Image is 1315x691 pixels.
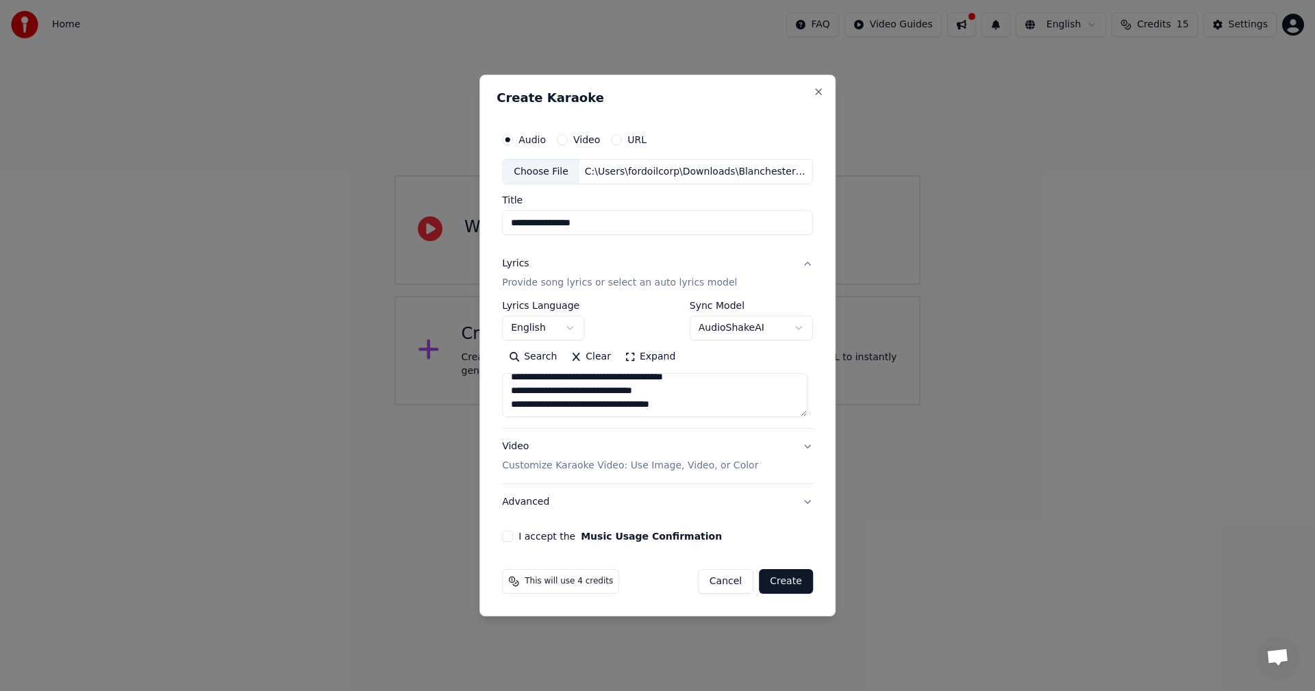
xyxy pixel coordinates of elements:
[581,531,722,541] button: I accept the
[518,135,546,145] label: Audio
[759,569,813,594] button: Create
[502,301,813,429] div: LyricsProvide song lyrics or select an auto lyrics model
[627,135,647,145] label: URL
[503,160,579,184] div: Choose File
[502,196,813,205] label: Title
[564,347,618,368] button: Clear
[502,247,813,301] button: LyricsProvide song lyrics or select an auto lyrics model
[698,569,753,594] button: Cancel
[618,347,682,368] button: Expand
[502,277,737,290] p: Provide song lyrics or select an auto lyrics model
[497,92,818,104] h2: Create Karaoke
[502,429,813,484] button: VideoCustomize Karaoke Video: Use Image, Video, or Color
[502,301,584,311] label: Lyrics Language
[502,484,813,520] button: Advanced
[573,135,600,145] label: Video
[518,531,722,541] label: I accept the
[525,576,613,587] span: This will use 4 credits
[579,165,812,179] div: C:\Users\fordoilcorp\Downloads\Blanchester Blues.mp3
[502,459,758,473] p: Customize Karaoke Video: Use Image, Video, or Color
[690,301,813,311] label: Sync Model
[502,257,529,271] div: Lyrics
[502,347,564,368] button: Search
[502,440,758,473] div: Video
